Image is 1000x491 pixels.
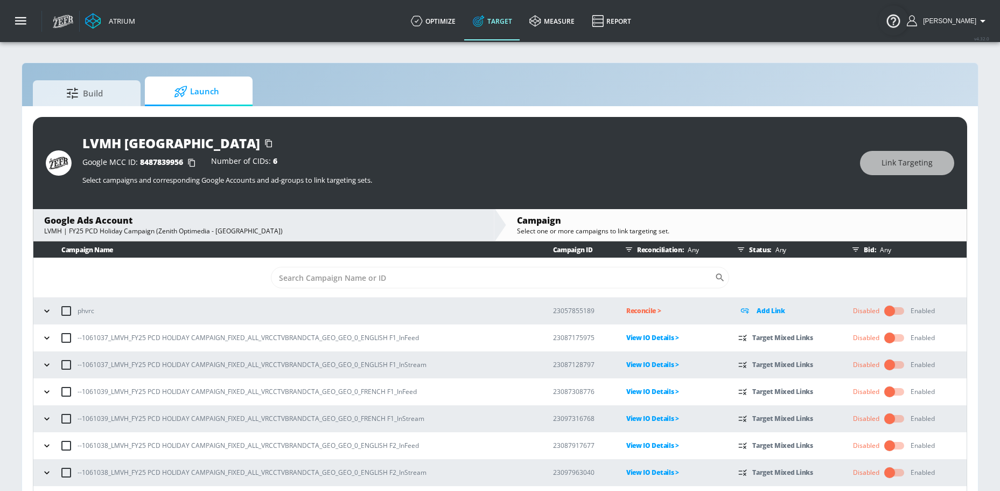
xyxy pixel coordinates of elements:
p: phvrc [78,305,94,316]
span: Build [44,80,125,106]
div: Enabled [911,441,935,451]
div: Enabled [911,306,935,316]
p: --1061038_LMVH_FY25 PCD HOLIDAY CAMPAIGN_FIXED_ALL_VRCCTVBRANDCTA_GEO_GEO_0_ENGLISH F2_InStream [78,467,426,478]
p: Add Link [757,305,785,317]
div: Enabled [911,414,935,424]
div: Enabled [911,360,935,370]
span: Launch [156,79,237,105]
div: Select one or more campaigns to link targeting set. [517,226,956,236]
div: LVMH | FY25 PCD Holiday Campaign (Zenith Optimedia - [GEOGRAPHIC_DATA]) [44,226,483,236]
p: Target Mixed Links [752,412,813,425]
div: Google Ads Account [44,215,483,226]
a: Atrium [85,13,135,29]
span: login as: nathan.mistretta@zefr.com [919,17,976,25]
p: 23097316768 [553,413,609,424]
div: Bid: [848,241,961,258]
a: optimize [402,2,464,40]
span: 8487839956 [140,157,183,167]
div: Disabled [853,360,879,370]
a: Target [464,2,521,40]
div: Atrium [104,16,135,26]
p: View IO Details > [626,439,721,452]
p: View IO Details > [626,331,721,344]
div: Add Link [738,305,836,317]
p: --1061037_LMVH_FY25 PCD HOLIDAY CAMPAIGN_FIXED_ALL_VRCCTVBRANDCTA_GEO_GEO_0_ENGLISH F1_InFeed [78,332,419,343]
div: Disabled [853,387,879,397]
div: Disabled [853,306,879,316]
p: Any [771,244,786,255]
div: Google MCC ID: [82,157,200,168]
div: Google Ads AccountLVMH | FY25 PCD Holiday Campaign (Zenith Optimedia - [GEOGRAPHIC_DATA]) [33,209,494,241]
div: Search CID Name or Number [271,267,729,288]
p: Any [876,244,891,255]
div: Number of CIDs: [211,157,277,168]
p: View IO Details > [626,358,721,371]
div: LVMH [GEOGRAPHIC_DATA] [82,134,260,152]
p: View IO Details > [626,412,721,425]
div: Campaign [517,215,956,226]
p: 23097963040 [553,467,609,478]
div: Enabled [911,333,935,343]
p: Select campaigns and corresponding Google Accounts and ad-groups to link targeting sets. [82,175,849,185]
div: Enabled [911,468,935,478]
th: Campaign Name [33,241,536,258]
span: 6 [273,156,277,166]
div: Disabled [853,441,879,451]
p: --1061037_LMVH_FY25 PCD HOLIDAY CAMPAIGN_FIXED_ALL_VRCCTVBRANDCTA_GEO_GEO_0_ENGLISH F1_InStream [78,359,426,370]
div: Status: [733,241,836,258]
div: Reconciliation: [621,241,721,258]
p: Target Mixed Links [752,466,813,479]
p: Target Mixed Links [752,358,813,371]
div: Disabled [853,333,879,343]
p: Target Mixed Links [752,385,813,398]
p: --1061038_LMVH_FY25 PCD HOLIDAY CAMPAIGN_FIXED_ALL_VRCCTVBRANDCTA_GEO_GEO_0_ENGLISH F2_InFeed [78,440,419,451]
button: Open Resource Center [878,5,908,36]
a: measure [521,2,583,40]
p: Reconcile > [626,305,721,317]
div: Disabled [853,414,879,424]
p: 23087308776 [553,386,609,397]
p: 23057855189 [553,305,609,316]
div: Enabled [911,387,935,397]
th: Campaign ID [536,241,609,258]
p: Target Mixed Links [752,331,813,344]
p: 23087128797 [553,359,609,370]
a: Report [583,2,640,40]
span: v 4.32.0 [974,36,989,42]
p: View IO Details > [626,385,721,398]
p: 23087175975 [553,332,609,343]
p: Any [683,244,698,255]
p: --1061039_LMVH_FY25 PCD HOLIDAY CAMPAIGN_FIXED_ALL_VRCCTVBRANDCTA_GEO_GEO_0_FRENCH F1_InFeed [78,386,417,397]
p: View IO Details > [626,466,721,479]
button: [PERSON_NAME] [907,15,989,27]
div: Disabled [853,468,879,478]
p: --1061039_LMVH_FY25 PCD HOLIDAY CAMPAIGN_FIXED_ALL_VRCCTVBRANDCTA_GEO_GEO_0_FRENCH F1_InStream [78,413,424,424]
p: Target Mixed Links [752,439,813,452]
input: Search Campaign Name or ID [271,267,715,288]
p: 23087917677 [553,440,609,451]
